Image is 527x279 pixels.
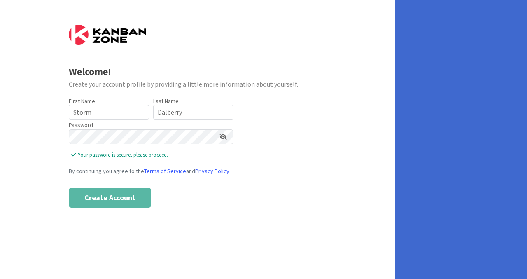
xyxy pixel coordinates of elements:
div: By continuing you agree to the and [69,167,327,176]
a: Privacy Policy [195,167,229,175]
a: Terms of Service [144,167,186,175]
label: Password [69,121,93,129]
label: Last Name [153,97,179,105]
label: First Name [69,97,95,105]
button: Create Account [69,188,151,208]
div: Create your account profile by providing a little more information about yourself. [69,79,327,89]
img: Kanban Zone [69,25,146,45]
span: Your password is secure, please proceed. [71,151,233,159]
div: Welcome! [69,64,327,79]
